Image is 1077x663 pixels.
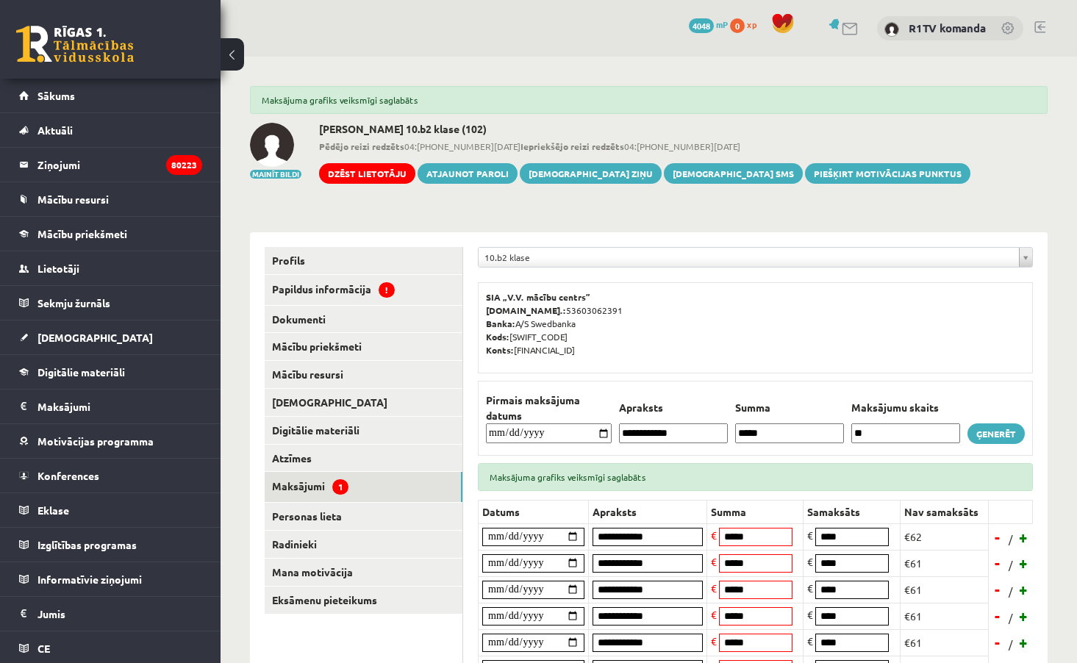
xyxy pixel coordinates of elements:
[807,555,813,568] span: €
[900,550,988,576] td: €61
[19,528,202,562] a: Izglītības programas
[19,424,202,458] a: Motivācijas programma
[265,306,462,333] a: Dokumenti
[747,18,756,30] span: xp
[265,587,462,614] a: Eksāmenu pieteikums
[265,472,462,502] a: Maksājumi1
[482,393,615,423] th: Pirmais maksājuma datums
[19,182,202,216] a: Mācību resursi
[250,170,301,179] button: Mainīt bildi
[37,148,202,182] legend: Ziņojumi
[730,18,764,30] a: 0 xp
[37,469,99,482] span: Konferences
[730,18,745,33] span: 0
[711,528,717,542] span: €
[19,251,202,285] a: Lietotāji
[711,608,717,621] span: €
[379,282,395,298] span: !
[16,26,134,62] a: Rīgas 1. Tālmācības vidusskola
[520,140,624,152] b: Iepriekšējo reizi redzēts
[711,581,717,595] span: €
[1007,531,1015,547] span: /
[711,555,717,568] span: €
[807,634,813,648] span: €
[265,389,462,416] a: [DEMOGRAPHIC_DATA]
[1017,578,1031,601] a: +
[265,559,462,586] a: Mana motivācija
[418,163,518,184] a: Atjaunot paroli
[265,417,462,444] a: Digitālie materiāli
[319,163,415,184] a: Dzēst lietotāju
[486,291,591,303] b: SIA „V.V. mācību centrs”
[19,320,202,354] a: [DEMOGRAPHIC_DATA]
[19,493,202,527] a: Eklase
[19,390,202,423] a: Maksājumi
[37,573,142,586] span: Informatīvie ziņojumi
[909,21,986,35] a: R1TV komanda
[265,247,462,274] a: Profils
[37,607,65,620] span: Jumis
[19,217,202,251] a: Mācību priekšmeti
[37,642,50,655] span: CE
[1007,610,1015,626] span: /
[1017,605,1031,627] a: +
[486,290,1025,356] p: 53603062391 A/S Swedbanka [SWIFT_CODE] [FINANCIAL_ID]
[520,163,662,184] a: [DEMOGRAPHIC_DATA] ziņu
[1017,552,1031,574] a: +
[265,275,462,305] a: Papildus informācija!
[265,503,462,530] a: Personas lieta
[615,393,731,423] th: Apraksts
[250,123,294,167] img: Gabriels Lamberts
[19,562,202,596] a: Informatīvie ziņojumi
[807,528,813,542] span: €
[716,18,728,30] span: mP
[1017,631,1031,653] a: +
[486,304,566,316] b: [DOMAIN_NAME].:
[884,22,899,37] img: R1TV komanda
[990,578,1005,601] a: -
[265,445,462,472] a: Atzīmes
[711,634,717,648] span: €
[1017,526,1031,548] a: +
[707,500,804,523] th: Summa
[484,248,1013,267] span: 10.b2 klase
[689,18,728,30] a: 4048 mP
[265,333,462,360] a: Mācību priekšmeti
[990,605,1005,627] a: -
[37,331,153,344] span: [DEMOGRAPHIC_DATA]
[250,86,1048,114] div: Maksājuma grafiks veiksmīgi saglabāts
[37,296,110,309] span: Sekmju žurnāls
[486,344,514,356] b: Konts:
[807,581,813,595] span: €
[319,140,970,153] span: 04:[PHONE_NUMBER][DATE] 04:[PHONE_NUMBER][DATE]
[37,390,202,423] legend: Maksājumi
[1007,584,1015,599] span: /
[37,503,69,517] span: Eklase
[19,597,202,631] a: Jumis
[37,365,125,379] span: Digitālie materiāli
[1007,637,1015,652] span: /
[37,89,75,102] span: Sākums
[848,393,964,423] th: Maksājumu skaits
[37,262,79,275] span: Lietotāji
[805,163,970,184] a: Piešķirt motivācijas punktus
[900,576,988,603] td: €61
[990,526,1005,548] a: -
[807,608,813,621] span: €
[37,193,109,206] span: Mācību resursi
[19,79,202,112] a: Sākums
[478,463,1033,491] div: Maksājuma grafiks veiksmīgi saglabāts
[19,148,202,182] a: Ziņojumi80223
[731,393,848,423] th: Summa
[486,331,509,343] b: Kods:
[319,123,970,135] h2: [PERSON_NAME] 10.b2 klase (102)
[967,423,1025,444] a: Ģenerēt
[479,248,1032,267] a: 10.b2 klase
[689,18,714,33] span: 4048
[19,459,202,492] a: Konferences
[37,123,73,137] span: Aktuāli
[900,523,988,550] td: €62
[900,500,988,523] th: Nav samaksāts
[19,113,202,147] a: Aktuāli
[166,155,202,175] i: 80223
